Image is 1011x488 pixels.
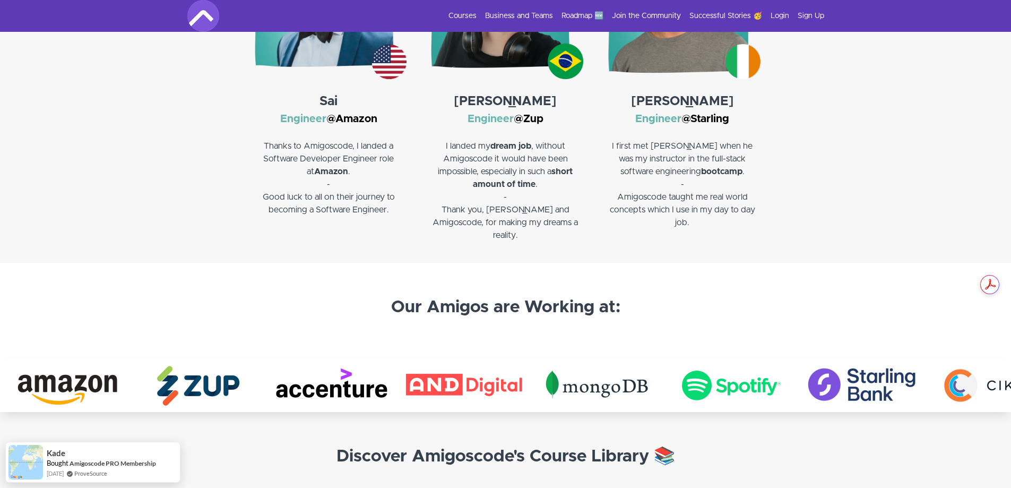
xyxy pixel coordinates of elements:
strong: Our Amigos are Working at: [391,299,620,316]
p: Thank you, [PERSON_NAME] and Amigoscode, for making my dreams a reality. [428,203,583,242]
strong: [PERSON_NAME] [631,95,734,108]
img: Zup [132,359,265,412]
strong: @Starling [681,114,729,124]
img: And Digital [398,359,530,412]
span: [DATE] [47,469,64,478]
strong: @Amazon [326,114,377,124]
p: I landed my , without Amigoscode it would have been impossible, especially in such a . - [428,140,583,203]
a: Business and Teams [485,11,553,21]
a: Courses [448,11,477,21]
span: Bought [47,459,68,467]
p: Thanks to Amigoscode, I landed a Software Developer Engineer role at . - [251,127,407,191]
strong: Amazon [314,167,348,176]
a: Sign Up [798,11,824,21]
img: mongoDB [530,359,663,412]
strong: @Zup [514,114,543,124]
span: Kade [47,449,65,458]
a: Successful Stories 🥳 [689,11,762,21]
strong: Engineer [635,114,681,124]
p: Good luck to all on their journey to becoming a Software Engineer. [251,191,407,216]
strong: bootcamp [701,167,742,176]
strong: short amount of time [473,167,573,189]
a: Login [771,11,789,21]
img: Spotify [663,359,796,412]
a: Amigoscode PRO Membership [70,459,156,468]
strong: Discover Amigoscode's Course Library 📚 [336,448,675,465]
img: Accentture [265,359,398,412]
strong: [PERSON_NAME] [454,95,557,108]
strong: Sai [319,95,338,108]
strong: Engineer [280,114,326,124]
img: provesource social proof notification image [8,445,43,480]
a: ProveSource [74,469,107,478]
a: Join the Community [612,11,681,21]
img: Starling Bank [796,359,928,412]
p: - Amigoscode taught me real world concepts which I use in my day to day job. [604,178,760,229]
a: Roadmap 🆕 [561,11,603,21]
strong: dream job [490,142,531,150]
p: I first met [PERSON_NAME] when he was my instructor in the full-stack software engineering . [604,127,760,178]
strong: Engineer [468,114,514,124]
